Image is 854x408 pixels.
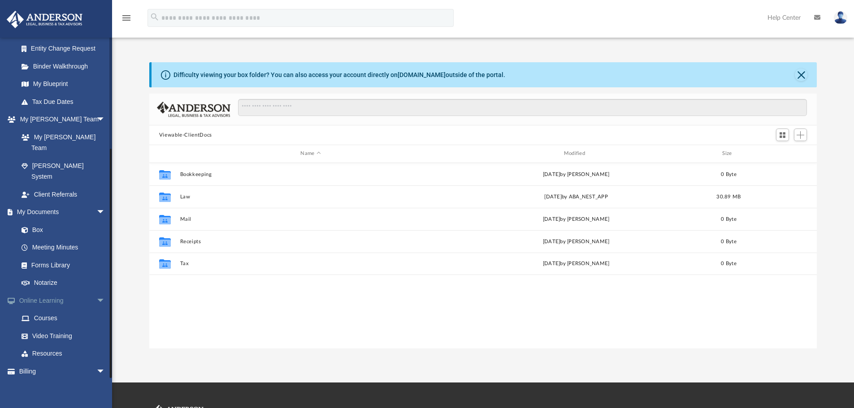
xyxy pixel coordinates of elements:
[96,111,114,129] span: arrow_drop_down
[6,203,114,221] a: My Documentsarrow_drop_down
[13,309,119,327] a: Courses
[180,216,441,222] button: Mail
[13,274,114,292] a: Notarize
[721,172,737,176] span: 0 Byte
[173,70,505,80] div: Difficulty viewing your box folder? You can also access your account directly on outside of the p...
[13,239,114,257] a: Meeting Minutes
[750,150,813,158] div: id
[13,128,110,157] a: My [PERSON_NAME] Team
[121,13,132,23] i: menu
[150,12,160,22] i: search
[180,239,441,245] button: Receipts
[159,131,212,139] button: Viewable-ClientDocs
[96,203,114,222] span: arrow_drop_down
[13,93,119,111] a: Tax Due Dates
[4,11,85,28] img: Anderson Advisors Platinum Portal
[180,194,441,200] button: Law
[6,362,119,380] a: Billingarrow_drop_down
[716,194,741,199] span: 30.89 MB
[13,157,114,185] a: [PERSON_NAME] System
[13,185,114,203] a: Client Referrals
[721,239,737,244] span: 0 Byte
[6,111,114,129] a: My [PERSON_NAME] Teamarrow_drop_down
[721,261,737,266] span: 0 Byte
[711,150,746,158] div: Size
[13,256,110,274] a: Forms Library
[445,150,707,158] div: Modified
[776,129,789,141] button: Switch to Grid View
[96,292,114,310] span: arrow_drop_down
[398,71,446,78] a: [DOMAIN_NAME]
[6,292,119,309] a: Online Learningarrow_drop_down
[721,216,737,221] span: 0 Byte
[445,215,707,223] div: [DATE] by [PERSON_NAME]
[834,11,847,24] img: User Pic
[445,193,707,201] div: [DATE] by ABA_NEST_APP
[13,345,119,363] a: Resources
[149,163,817,348] div: grid
[121,17,132,23] a: menu
[180,172,441,177] button: Bookkeeping
[445,237,707,245] div: [DATE] by [PERSON_NAME]
[13,327,114,345] a: Video Training
[153,150,176,158] div: id
[13,40,119,58] a: Entity Change Request
[445,260,707,268] div: [DATE] by [PERSON_NAME]
[13,221,110,239] a: Box
[13,75,114,93] a: My Blueprint
[96,362,114,381] span: arrow_drop_down
[13,57,119,75] a: Binder Walkthrough
[794,129,807,141] button: Add
[179,150,441,158] div: Name
[445,170,707,178] div: [DATE] by [PERSON_NAME]
[238,99,807,116] input: Search files and folders
[180,261,441,266] button: Tax
[795,69,807,81] button: Close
